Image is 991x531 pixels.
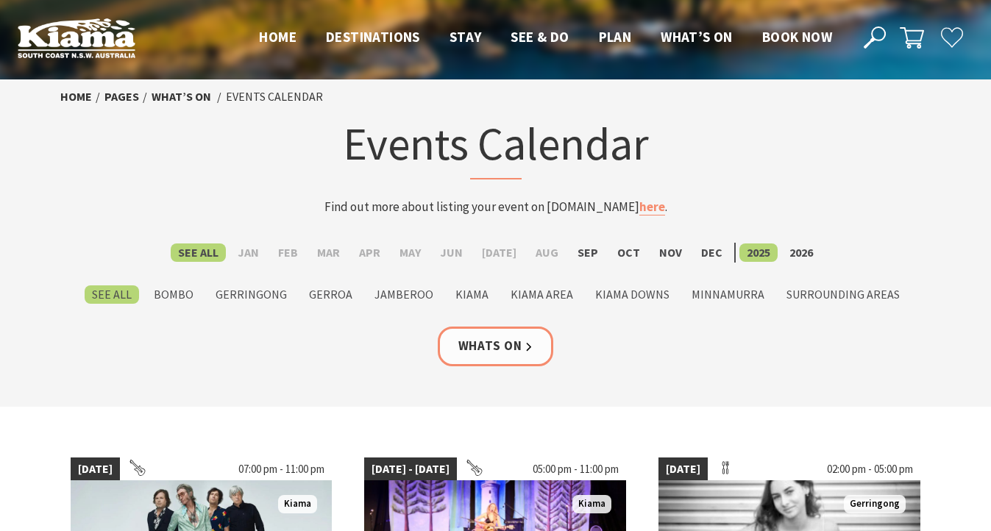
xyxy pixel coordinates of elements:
[302,285,360,304] label: Gerroa
[820,457,920,481] span: 02:00 pm - 05:00 pm
[844,495,906,513] span: Gerringong
[433,243,470,262] label: Jun
[450,28,482,46] span: Stay
[572,495,611,513] span: Kiama
[661,28,733,46] span: What’s On
[610,243,647,262] label: Oct
[208,285,294,304] label: Gerringong
[639,199,665,215] a: here
[71,457,120,481] span: [DATE]
[779,285,907,304] label: Surrounding Areas
[352,243,388,262] label: Apr
[570,243,605,262] label: Sep
[762,28,832,46] span: Book now
[310,243,347,262] label: Mar
[152,89,211,104] a: What’s On
[231,457,332,481] span: 07:00 pm - 11:00 pm
[448,285,496,304] label: Kiama
[599,28,632,46] span: Plan
[278,495,317,513] span: Kiama
[475,243,524,262] label: [DATE]
[104,89,139,104] a: Pages
[85,285,139,304] label: See All
[511,28,569,46] span: See & Do
[244,26,847,50] nav: Main Menu
[271,243,305,262] label: Feb
[226,88,323,107] li: Events Calendar
[525,457,626,481] span: 05:00 pm - 11:00 pm
[684,285,772,304] label: Minnamurra
[259,28,296,46] span: Home
[503,285,580,304] label: Kiama Area
[528,243,566,262] label: Aug
[438,327,554,366] a: Whats On
[782,243,820,262] label: 2026
[18,18,135,58] img: Kiama Logo
[694,243,730,262] label: Dec
[739,243,778,262] label: 2025
[230,243,266,262] label: Jan
[207,197,784,217] p: Find out more about listing your event on [DOMAIN_NAME] .
[171,243,226,262] label: See All
[588,285,677,304] label: Kiama Downs
[652,243,689,262] label: Nov
[207,114,784,179] h1: Events Calendar
[60,89,92,104] a: Home
[658,457,708,481] span: [DATE]
[326,28,420,46] span: Destinations
[146,285,201,304] label: Bombo
[364,457,457,481] span: [DATE] - [DATE]
[367,285,441,304] label: Jamberoo
[392,243,428,262] label: May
